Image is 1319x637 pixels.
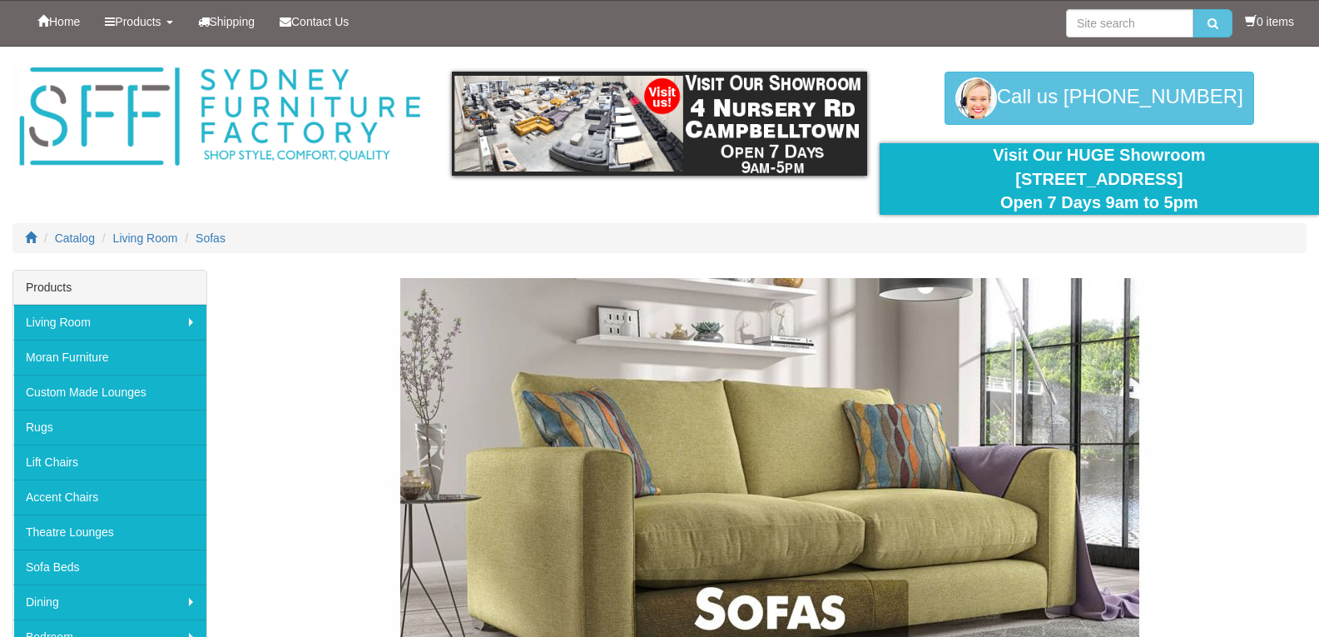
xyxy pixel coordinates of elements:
a: Home [25,1,92,42]
span: Products [115,15,161,28]
a: Products [92,1,185,42]
input: Site search [1066,9,1193,37]
div: Visit Our HUGE Showroom [STREET_ADDRESS] Open 7 Days 9am to 5pm [892,143,1307,215]
a: Contact Us [267,1,361,42]
img: Sydney Furniture Factory [12,63,427,171]
span: Home [49,15,80,28]
a: Dining [13,585,206,620]
img: showroom.gif [452,72,866,176]
a: Theatre Lounges [13,515,206,550]
a: Living Room [13,305,206,340]
a: Sofas [196,231,226,245]
span: Shipping [210,15,255,28]
a: Catalog [55,231,95,245]
a: Shipping [186,1,268,42]
a: Living Room [113,231,178,245]
a: Moran Furniture [13,340,206,375]
a: Sofa Beds [13,550,206,585]
a: Accent Chairs [13,480,206,515]
div: Products [13,271,206,305]
span: Contact Us [291,15,349,28]
a: Custom Made Lounges [13,375,206,410]
li: 0 items [1245,13,1294,30]
a: Lift Chairs [13,445,206,480]
a: Rugs [13,410,206,445]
